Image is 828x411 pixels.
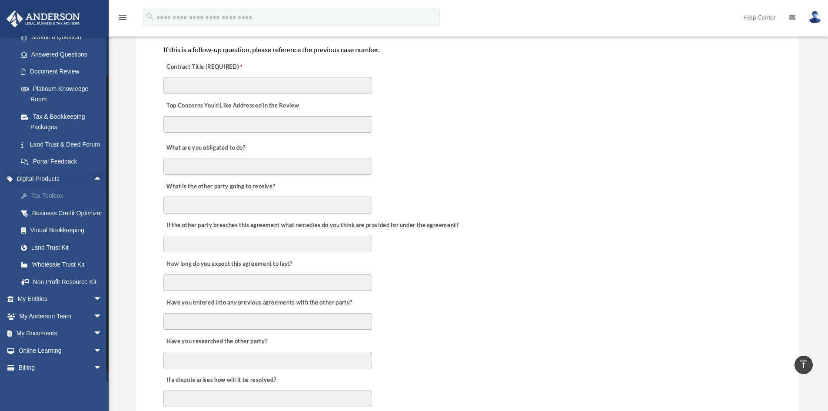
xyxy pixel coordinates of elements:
[6,291,115,308] a: My Entitiesarrow_drop_down
[30,225,104,236] div: Virtual Bookkeeping
[12,187,115,205] a: Tax Toolbox
[163,142,250,154] label: What are you obligated to do?
[30,242,104,253] div: Land Trust Kit
[93,307,111,325] span: arrow_drop_down
[163,297,355,309] label: Have you entered into any previous agreements with the other party?
[30,190,104,201] div: Tax Toolbox
[163,336,270,348] label: Have you researched the other party?
[12,256,115,274] a: Wholesale Trust Kit
[93,359,111,377] span: arrow_drop_down
[163,219,461,231] label: If the other party breaches this agreement what remedies do you think are provided for under the ...
[6,170,115,187] a: Digital Productsarrow_drop_up
[12,29,115,46] a: Submit a Question
[6,342,115,359] a: Online Learningarrow_drop_down
[93,325,111,343] span: arrow_drop_down
[12,239,115,256] a: Land Trust Kit
[12,153,115,170] a: Portal Feedback
[145,12,155,21] i: search
[12,273,115,291] a: Non Profit Resource Kit
[163,374,279,387] label: If a dispute arises how will it be resolved?
[163,180,278,193] label: What is the other party going to receive?
[6,359,115,377] a: Billingarrow_drop_down
[30,277,104,287] div: Non Profit Resource Kit
[163,100,302,112] label: Top Concerns You’d Like Addressed in the Review
[6,307,115,325] a: My Anderson Teamarrow_drop_down
[163,22,771,55] div: The standard turnaround time for contract review is 7-10 Business Days. Expedite options and pric...
[12,63,111,80] a: Document Review
[795,356,813,374] a: vertical_align_top
[163,258,295,271] label: How long do you expect this agreement to last?
[12,136,115,153] a: Land Trust & Deed Forum
[117,12,128,23] i: menu
[12,46,115,63] a: Answered Questions
[93,342,111,360] span: arrow_drop_down
[93,291,111,308] span: arrow_drop_down
[6,325,115,342] a: My Documentsarrow_drop_down
[4,10,83,27] img: Anderson Advisors Platinum Portal
[12,222,115,239] a: Virtual Bookkeeping
[798,359,809,370] i: vertical_align_top
[6,376,115,394] a: Events Calendar
[12,80,115,108] a: Platinum Knowledge Room
[12,108,115,136] a: Tax & Bookkeeping Packages
[30,208,104,219] div: Business Credit Optimizer
[30,259,104,270] div: Wholesale Trust Kit
[93,170,111,188] span: arrow_drop_up
[163,61,250,73] label: Contract Title (REQUIRED)
[808,11,821,23] img: User Pic
[117,15,128,23] a: menu
[12,204,115,222] a: Business Credit Optimizer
